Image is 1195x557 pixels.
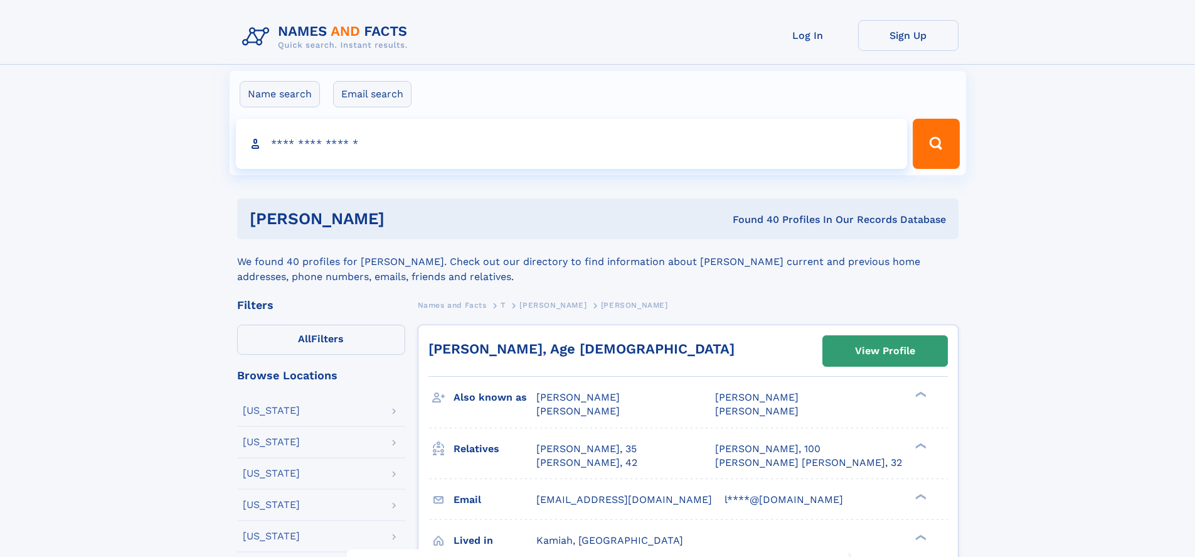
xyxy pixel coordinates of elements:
a: [PERSON_NAME], 42 [536,456,637,470]
a: Names and Facts [418,297,487,313]
a: [PERSON_NAME], 35 [536,442,637,456]
a: [PERSON_NAME] [PERSON_NAME], 32 [715,456,902,470]
span: [PERSON_NAME] [519,301,587,310]
div: ❯ [912,533,927,541]
span: [PERSON_NAME] [536,405,620,417]
a: View Profile [823,336,947,366]
span: [PERSON_NAME] [601,301,668,310]
a: [PERSON_NAME], 100 [715,442,821,456]
div: We found 40 profiles for [PERSON_NAME]. Check out our directory to find information about [PERSON... [237,239,959,284]
div: Browse Locations [237,370,405,381]
span: [PERSON_NAME] [715,391,799,403]
span: Kamiah, [GEOGRAPHIC_DATA] [536,534,683,546]
div: ❯ [912,492,927,500]
h3: Also known as [454,387,536,408]
span: [EMAIL_ADDRESS][DOMAIN_NAME] [536,494,712,506]
div: ❯ [912,391,927,399]
label: Name search [240,81,320,107]
h3: Email [454,489,536,511]
label: Email search [333,81,412,107]
input: search input [236,119,908,169]
div: View Profile [855,337,915,365]
h3: Lived in [454,530,536,551]
a: [PERSON_NAME] [519,297,587,313]
span: [PERSON_NAME] [715,405,799,417]
div: ❯ [912,441,927,450]
h3: Relatives [454,438,536,460]
span: T [501,301,506,310]
div: [US_STATE] [243,437,300,447]
div: Filters [237,300,405,311]
a: Log In [758,20,858,51]
img: Logo Names and Facts [237,20,418,54]
span: All [298,333,311,345]
a: T [501,297,506,313]
div: [US_STATE] [243,468,300,479]
label: Filters [237,325,405,355]
span: [PERSON_NAME] [536,391,620,403]
h1: [PERSON_NAME] [250,211,559,227]
div: Found 40 Profiles In Our Records Database [558,213,946,227]
div: [US_STATE] [243,531,300,541]
a: Sign Up [858,20,959,51]
div: [US_STATE] [243,406,300,416]
button: Search Button [913,119,959,169]
a: [PERSON_NAME], Age [DEMOGRAPHIC_DATA] [428,341,735,357]
div: [US_STATE] [243,500,300,510]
